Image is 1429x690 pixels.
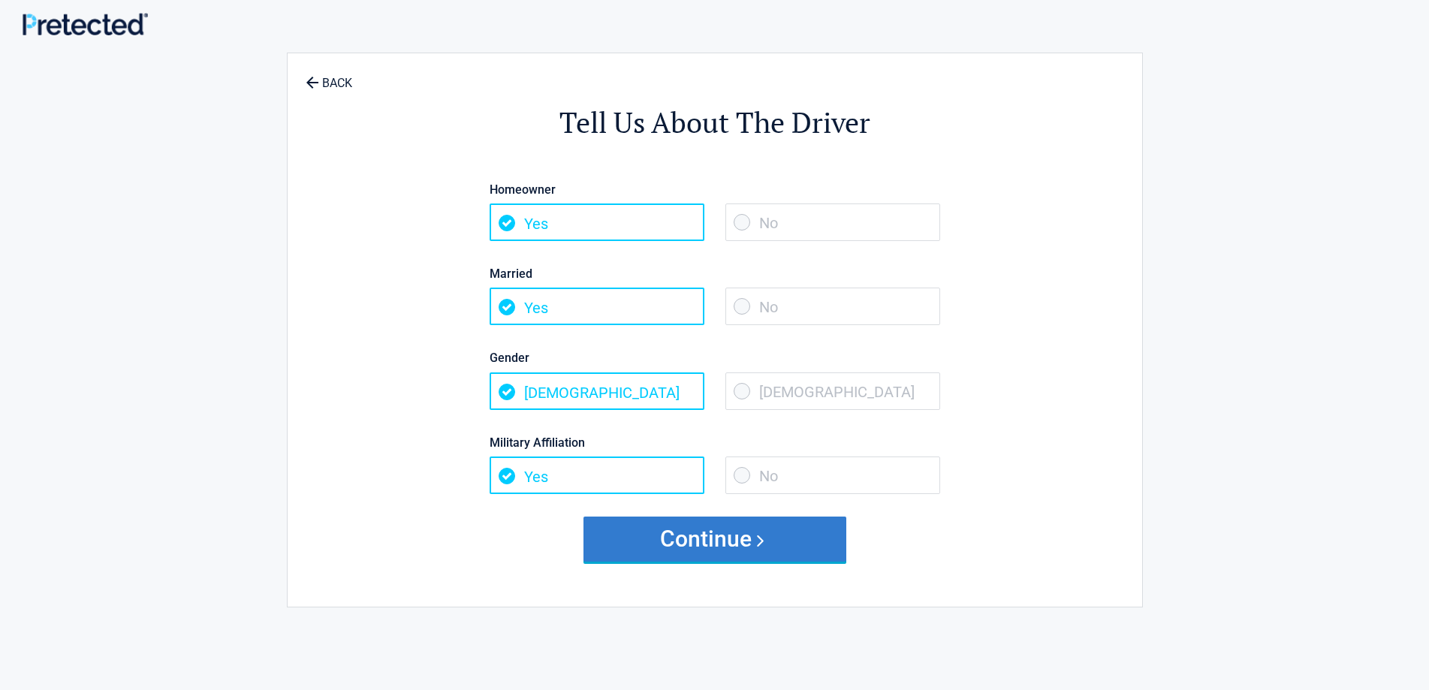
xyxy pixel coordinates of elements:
[23,13,148,35] img: Main Logo
[370,104,1060,142] h2: Tell Us About The Driver
[490,432,940,453] label: Military Affiliation
[490,348,940,368] label: Gender
[725,372,940,410] span: [DEMOGRAPHIC_DATA]
[583,517,846,562] button: Continue
[725,456,940,494] span: No
[303,63,355,89] a: BACK
[490,203,704,241] span: Yes
[490,456,704,494] span: Yes
[490,179,940,200] label: Homeowner
[490,264,940,284] label: Married
[725,288,940,325] span: No
[490,372,704,410] span: [DEMOGRAPHIC_DATA]
[725,203,940,241] span: No
[490,288,704,325] span: Yes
